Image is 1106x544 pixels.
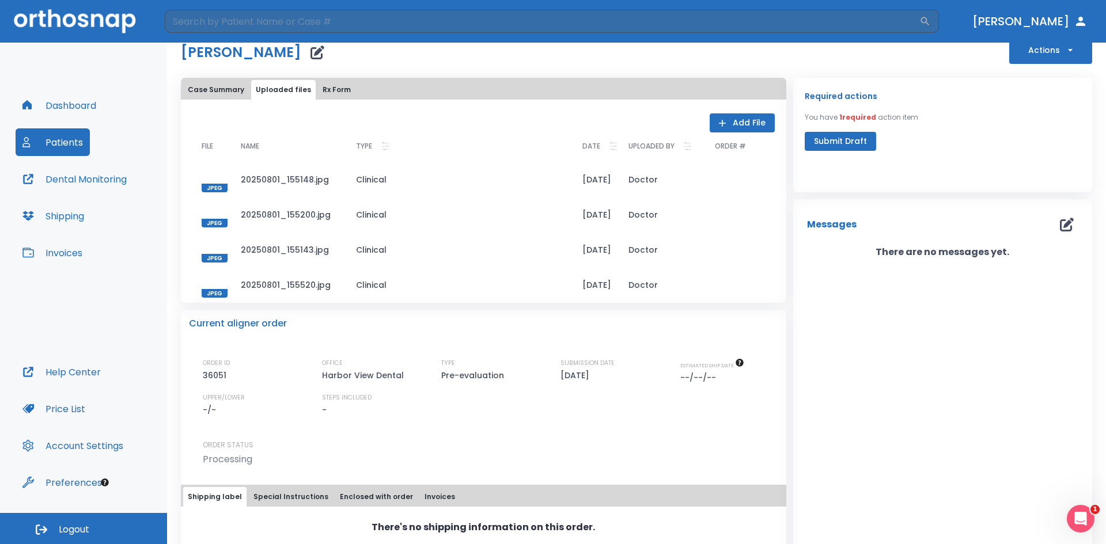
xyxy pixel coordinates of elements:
p: --/--/-- [680,371,720,385]
td: [DATE] [573,267,619,302]
button: [PERSON_NAME] [968,11,1092,32]
td: Doctor [619,197,706,232]
input: Search by Patient Name or Case # [165,10,919,33]
span: 1 [1090,505,1100,514]
button: Special Instructions [249,487,333,507]
button: Help Center [16,358,108,386]
span: JPEG [202,289,228,298]
td: Clinical [347,232,573,267]
p: 36051 [203,368,230,382]
button: Rx Form [318,80,355,100]
td: [DATE] [573,232,619,267]
button: Dental Monitoring [16,165,134,193]
button: Invoices [420,487,460,507]
p: STEPS INCLUDED [322,393,372,403]
p: ORDER STATUS [203,440,778,450]
span: 1 required [839,112,876,122]
button: Preferences [16,469,109,496]
button: Add File [710,113,775,132]
td: Doctor [619,267,706,302]
img: Orthosnap [14,9,136,33]
div: tabs [183,487,784,507]
span: NAME [241,143,259,150]
td: 20250801_155200.jpg [232,197,347,232]
button: Dashboard [16,92,103,119]
p: -/- [203,403,220,417]
td: Doctor [619,232,706,267]
p: Pre-evaluation [441,368,508,382]
td: 20250801_155143.jpg [232,232,347,267]
p: SUBMISSION DATE [560,358,615,368]
p: Required actions [805,89,877,103]
p: TYPE [356,139,372,153]
p: Messages [807,218,857,231]
p: OFFICE [322,358,343,368]
span: Logout [59,523,89,536]
td: 20250801_155520.jpg [232,267,347,302]
p: Harbor View Dental [322,368,408,382]
p: TYPE [441,358,455,368]
p: UPLOADED BY [628,139,675,153]
p: UPPER/LOWER [203,393,245,403]
span: JPEG [202,219,228,227]
p: There's no shipping information on this order. [372,520,595,534]
p: - [322,403,327,417]
span: FILE [202,143,213,150]
p: ORDER ID [203,358,230,368]
td: Clinical [347,267,573,302]
button: Case Summary [183,80,249,100]
p: Current aligner order [189,317,287,330]
td: 20250801_155148.jpg [232,162,347,197]
iframe: Intercom live chat [1067,505,1094,532]
div: tabs [183,80,784,100]
button: Account Settings [16,432,130,459]
p: You have action item [805,112,918,123]
button: Price List [16,395,92,423]
button: Invoices [16,239,89,267]
td: [DATE] [573,162,619,197]
button: Shipping [16,202,91,230]
button: Uploaded files [251,80,316,100]
h1: [PERSON_NAME] [181,45,301,59]
p: DATE [582,139,600,153]
span: JPEG [202,254,228,263]
span: The date will be available after approving treatment plan [680,362,744,369]
p: There are no messages yet. [793,245,1092,259]
button: Submit Draft [805,132,876,151]
td: Clinical [347,197,573,232]
td: [DATE] [573,197,619,232]
div: Tooltip anchor [100,477,110,488]
p: Processing [203,452,252,466]
p: [DATE] [560,368,593,382]
span: JPEG [202,184,228,192]
button: Actions [1009,36,1092,64]
p: ORDER # [715,139,746,153]
button: Shipping label [183,487,247,507]
button: Enclosed with order [335,487,418,507]
td: Doctor [619,162,706,197]
button: Patients [16,128,90,156]
td: Clinical [347,162,573,197]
